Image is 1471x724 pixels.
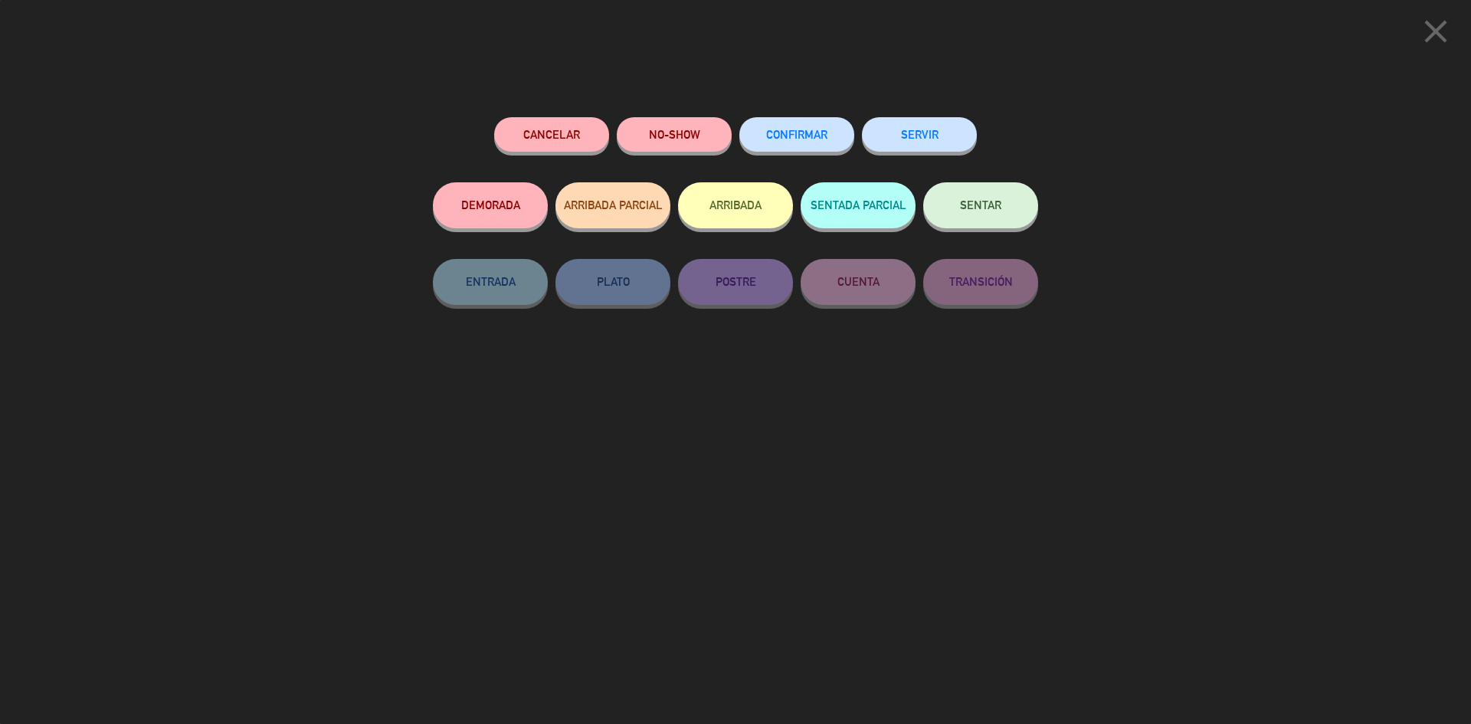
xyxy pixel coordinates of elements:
[617,117,732,152] button: NO-SHOW
[433,182,548,228] button: DEMORADA
[555,182,670,228] button: ARRIBADA PARCIAL
[960,198,1001,211] span: SENTAR
[678,182,793,228] button: ARRIBADA
[923,182,1038,228] button: SENTAR
[494,117,609,152] button: Cancelar
[801,182,916,228] button: SENTADA PARCIAL
[923,259,1038,305] button: TRANSICIÓN
[1412,11,1460,57] button: close
[801,259,916,305] button: CUENTA
[766,128,827,141] span: CONFIRMAR
[739,117,854,152] button: CONFIRMAR
[1417,12,1455,51] i: close
[862,117,977,152] button: SERVIR
[555,259,670,305] button: PLATO
[433,259,548,305] button: ENTRADA
[564,198,663,211] span: ARRIBADA PARCIAL
[678,259,793,305] button: POSTRE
